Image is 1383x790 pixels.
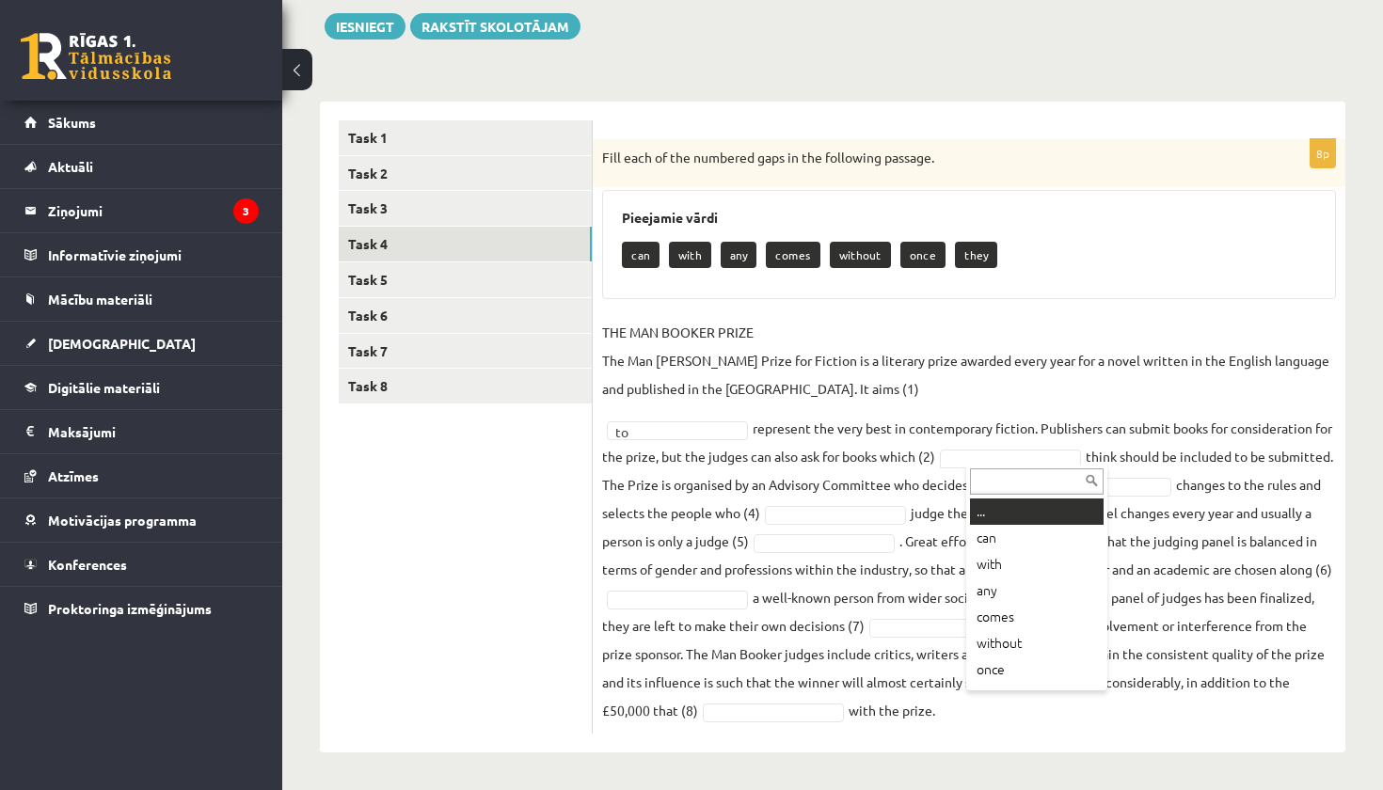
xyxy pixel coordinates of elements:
[970,604,1104,630] div: comes
[970,630,1104,656] div: without
[970,683,1104,709] div: they
[970,525,1104,551] div: can
[970,656,1104,683] div: once
[970,498,1104,525] div: ...
[970,577,1104,604] div: any
[970,551,1104,577] div: with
